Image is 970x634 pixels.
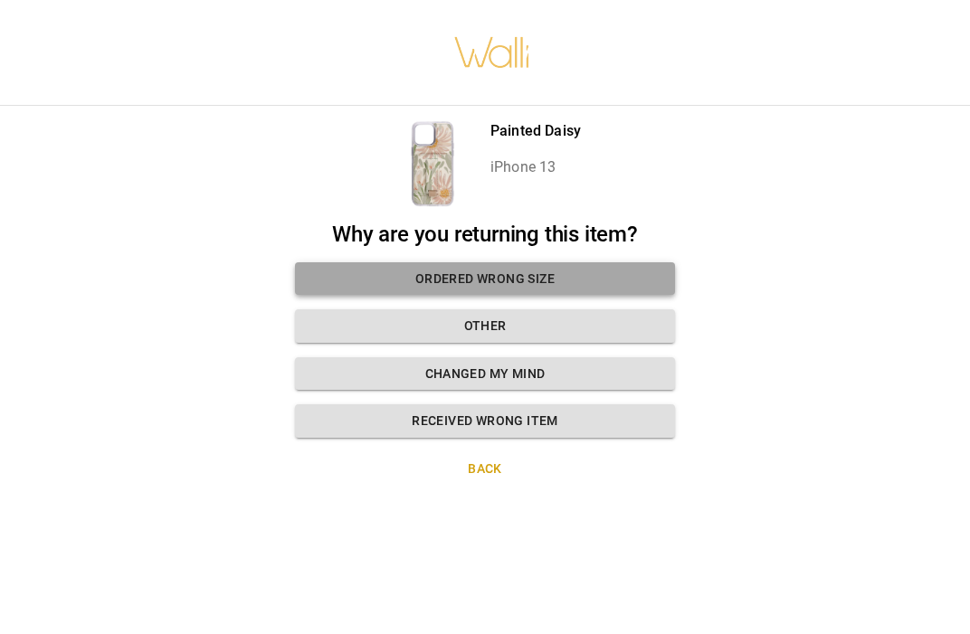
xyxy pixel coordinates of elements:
button: Other [295,309,675,343]
p: iPhone 13 [490,156,581,178]
h2: Why are you returning this item? [295,222,675,248]
button: Received wrong item [295,404,675,438]
button: Back [295,452,675,486]
img: walli-inc.myshopify.com [453,14,531,91]
button: Changed my mind [295,357,675,391]
button: Ordered wrong size [295,262,675,296]
p: Painted Daisy [490,120,581,142]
